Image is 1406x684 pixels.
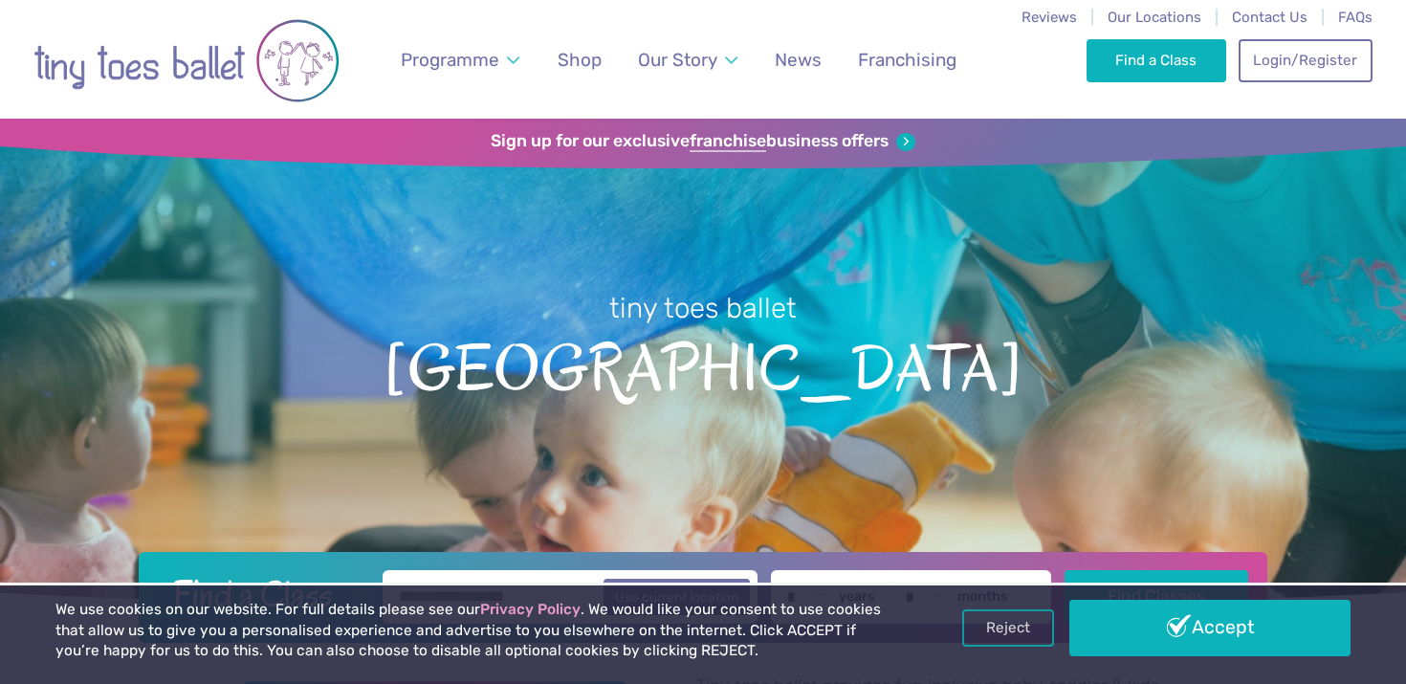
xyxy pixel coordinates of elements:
[1087,39,1227,81] a: Find a Class
[690,131,766,152] strong: franchise
[392,37,529,82] a: Programme
[549,37,611,82] a: Shop
[55,600,897,662] p: We use cookies on our website. For full details please see our . We would like your consent to us...
[1065,570,1249,624] button: Find Classes
[765,37,830,82] a: News
[1232,9,1307,26] a: Contact Us
[558,49,602,71] span: Shop
[604,579,750,615] button: Use current location
[33,12,340,109] img: tiny toes ballet
[401,49,499,71] span: Programme
[638,49,717,71] span: Our Story
[849,37,966,82] a: Franchising
[1069,600,1351,655] a: Accept
[1108,9,1201,26] a: Our Locations
[858,49,956,71] span: Franchising
[1022,9,1077,26] a: Reviews
[158,570,370,618] h2: Find a Class
[33,327,1373,405] span: [GEOGRAPHIC_DATA]
[1338,9,1373,26] a: FAQs
[609,292,797,324] small: tiny toes ballet
[491,131,914,152] a: Sign up for our exclusivefranchisebusiness offers
[962,609,1054,646] a: Reject
[629,37,747,82] a: Our Story
[480,601,581,618] a: Privacy Policy
[1239,39,1373,81] a: Login/Register
[775,49,822,71] span: News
